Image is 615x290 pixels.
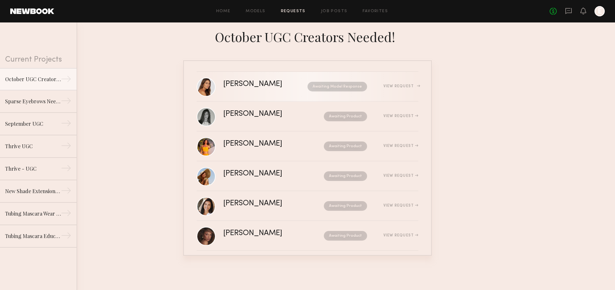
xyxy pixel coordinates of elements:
nb-request-status: Awaiting Product [324,231,367,241]
div: October UGC Creators Needed! [5,75,61,83]
div: → [61,141,71,153]
div: [PERSON_NAME] [223,81,295,88]
a: Favorites [363,9,388,13]
div: October UGC Creators Needed! [183,28,432,45]
a: [PERSON_NAME]Awaiting Model ResponseView Request [197,72,418,102]
a: [PERSON_NAME]Awaiting ProductView Request [197,132,418,161]
div: → [61,185,71,198]
div: Thrive - UGC [5,165,61,173]
div: September UGC [5,120,61,128]
div: View Request [383,174,418,178]
div: Tubing Mascara Wear Test [5,210,61,217]
nb-request-status: Awaiting Product [324,171,367,181]
div: → [61,96,71,108]
div: [PERSON_NAME] [223,170,303,177]
div: → [61,208,71,221]
a: Requests [281,9,306,13]
div: New Shade Extension for Liquid Lash Mascara [5,187,61,195]
div: → [61,118,71,131]
div: Sparse Eyebrows Needed for UGC Content! [5,98,61,105]
div: [PERSON_NAME] [223,140,303,148]
div: [PERSON_NAME] [223,200,303,207]
nb-request-status: Awaiting Product [324,201,367,211]
a: Home [216,9,231,13]
a: [PERSON_NAME]Awaiting ProductView Request [197,191,418,221]
a: Job Posts [321,9,348,13]
nb-request-status: Awaiting Model Response [307,82,367,91]
a: [PERSON_NAME]Awaiting ProductView Request [197,102,418,132]
a: [PERSON_NAME]Awaiting ProductView Request [197,161,418,191]
div: [PERSON_NAME] [223,230,303,237]
div: → [61,74,71,87]
a: Models [246,9,265,13]
div: → [61,163,71,176]
div: → [61,230,71,243]
div: View Request [383,234,418,237]
div: [PERSON_NAME] [223,110,303,118]
a: E [594,6,605,16]
nb-request-status: Awaiting Product [324,112,367,121]
a: [PERSON_NAME]Awaiting ProductView Request [197,221,418,251]
div: View Request [383,204,418,208]
div: View Request [383,84,418,88]
div: View Request [383,114,418,118]
nb-request-status: Awaiting Product [324,141,367,151]
div: Thrive UGC [5,142,61,150]
div: Tubing Mascara Educational Video [5,232,61,240]
div: View Request [383,144,418,148]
